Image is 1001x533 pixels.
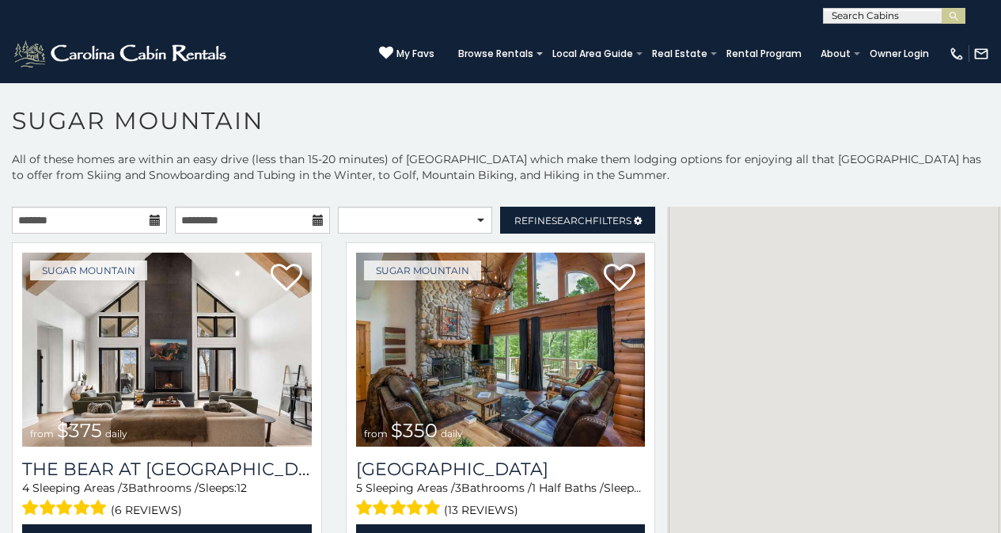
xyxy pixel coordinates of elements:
[122,481,128,495] span: 3
[379,46,434,62] a: My Favs
[514,215,631,227] span: Refine Filters
[364,261,481,280] a: Sugar Mountain
[356,459,646,480] a: [GEOGRAPHIC_DATA]
[356,480,646,520] div: Sleeping Areas / Bathrooms / Sleeps:
[22,253,312,447] img: The Bear At Sugar Mountain
[364,428,388,440] span: from
[949,46,965,62] img: phone-regular-white.png
[813,43,859,65] a: About
[57,419,102,442] span: $375
[444,500,518,520] span: (13 reviews)
[644,43,715,65] a: Real Estate
[356,481,362,495] span: 5
[356,459,646,480] h3: Grouse Moor Lodge
[22,481,29,495] span: 4
[552,215,593,227] span: Search
[455,481,461,495] span: 3
[30,428,54,440] span: from
[862,43,937,65] a: Owner Login
[30,261,147,280] a: Sugar Mountain
[22,459,312,480] a: The Bear At [GEOGRAPHIC_DATA]
[356,253,646,447] img: Grouse Moor Lodge
[719,43,810,65] a: Rental Program
[441,428,463,440] span: daily
[973,46,989,62] img: mail-regular-white.png
[22,459,312,480] h3: The Bear At Sugar Mountain
[396,47,434,61] span: My Favs
[271,262,302,295] a: Add to favorites
[450,43,541,65] a: Browse Rentals
[544,43,641,65] a: Local Area Guide
[604,262,635,295] a: Add to favorites
[22,253,312,447] a: The Bear At Sugar Mountain from $375 daily
[111,500,182,520] span: (6 reviews)
[532,481,604,495] span: 1 Half Baths /
[642,481,652,495] span: 12
[22,480,312,520] div: Sleeping Areas / Bathrooms / Sleeps:
[391,419,438,442] span: $350
[237,481,247,495] span: 12
[105,428,127,440] span: daily
[12,38,231,70] img: White-1-2.png
[500,207,655,234] a: RefineSearchFilters
[356,253,646,447] a: Grouse Moor Lodge from $350 daily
